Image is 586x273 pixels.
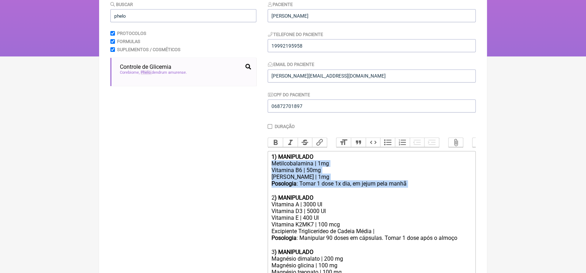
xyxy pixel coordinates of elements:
[271,255,472,262] div: Magnésio dimalato | 200 mg
[271,188,472,208] div: 2 Vitamina A | 3000 UI
[271,262,472,269] div: Magnésio glicina | 100 mg
[271,249,472,255] div: 3
[312,138,327,147] button: Link
[141,70,187,75] span: dendrum amurense
[117,47,181,52] label: Suplementos / Cosméticos
[271,160,472,167] div: Metilcobalamina | 1mg
[271,208,472,214] div: Vitamina D3 | 5000 UI
[351,138,366,147] button: Quote
[117,39,140,44] label: Formulas
[120,70,140,75] span: Corebiome
[472,138,487,147] button: Undo
[336,138,351,147] button: Heading
[448,138,463,147] button: Attach Files
[271,235,297,241] strong: Posologia
[366,138,380,147] button: Code
[271,180,297,187] strong: Posologia
[268,138,283,147] button: Bold
[271,153,313,160] strong: 1) MANIPULADO
[395,138,410,147] button: Numbers
[271,228,472,235] div: Excipiente Triglicerídeo de Cadeia Média |
[141,70,152,75] span: Phelo
[117,31,146,36] label: Protocolos
[275,249,313,255] strong: ) MANIPULADO
[275,124,295,129] label: Duração
[120,63,171,70] span: Controle de Glicemia
[275,194,313,201] strong: ) MANIPULADO
[271,214,472,221] div: Vitamina E | 400 UI
[110,2,133,7] label: Buscar
[268,92,310,97] label: CPF do Paciente
[271,221,472,228] div: Vitamina K2MK7 | 100 mcg
[271,174,472,180] div: [PERSON_NAME] | 1mg
[271,180,472,188] div: : Tomar 1 dose 1x dia, em jejum pela manhã ㅤ
[268,32,323,37] label: Telefone do Paciente
[268,62,314,67] label: Email do Paciente
[271,167,472,174] div: Vitamina B6 | 50mg
[424,138,439,147] button: Increase Level
[410,138,425,147] button: Decrease Level
[271,235,472,249] div: : Manipular 90 doses em cápsulas. Tomar 1 dose após o almoço ㅤ
[283,138,298,147] button: Italic
[380,138,395,147] button: Bullets
[298,138,312,147] button: Strikethrough
[268,2,293,7] label: Paciente
[110,9,256,22] input: exemplo: emagrecimento, ansiedade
